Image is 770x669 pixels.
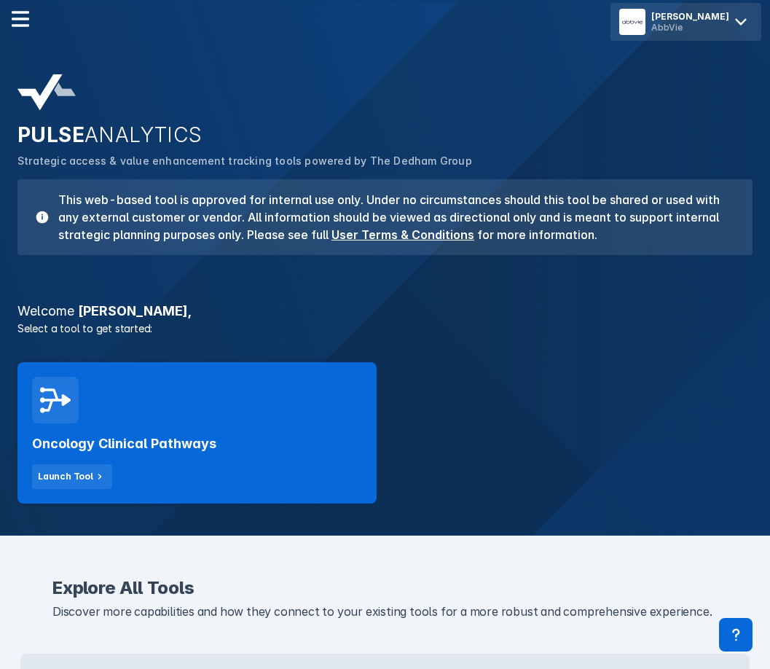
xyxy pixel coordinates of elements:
[9,321,761,336] p: Select a tool to get started:
[32,464,112,489] button: Launch Tool
[9,305,761,318] h3: [PERSON_NAME] ,
[17,74,76,111] img: pulse-analytics-logo
[651,22,729,33] div: AbbVie
[17,303,74,318] span: Welcome
[50,191,735,243] h3: This web-based tool is approved for internal use only. Under no circumstances should this tool be...
[12,10,29,28] img: menu--horizontal.svg
[622,12,643,32] img: menu button
[17,362,377,504] a: Oncology Clinical PathwaysLaunch Tool
[651,11,729,22] div: [PERSON_NAME]
[32,435,216,453] h2: Oncology Clinical Pathways
[52,579,718,597] h2: Explore All Tools
[85,122,203,147] span: ANALYTICS
[331,227,474,242] a: User Terms & Conditions
[17,122,753,147] h2: PULSE
[719,618,753,652] div: Contact Support
[17,153,753,169] p: Strategic access & value enhancement tracking tools powered by The Dedham Group
[52,603,718,622] p: Discover more capabilities and how they connect to your existing tools for a more robust and comp...
[38,470,93,483] div: Launch Tool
